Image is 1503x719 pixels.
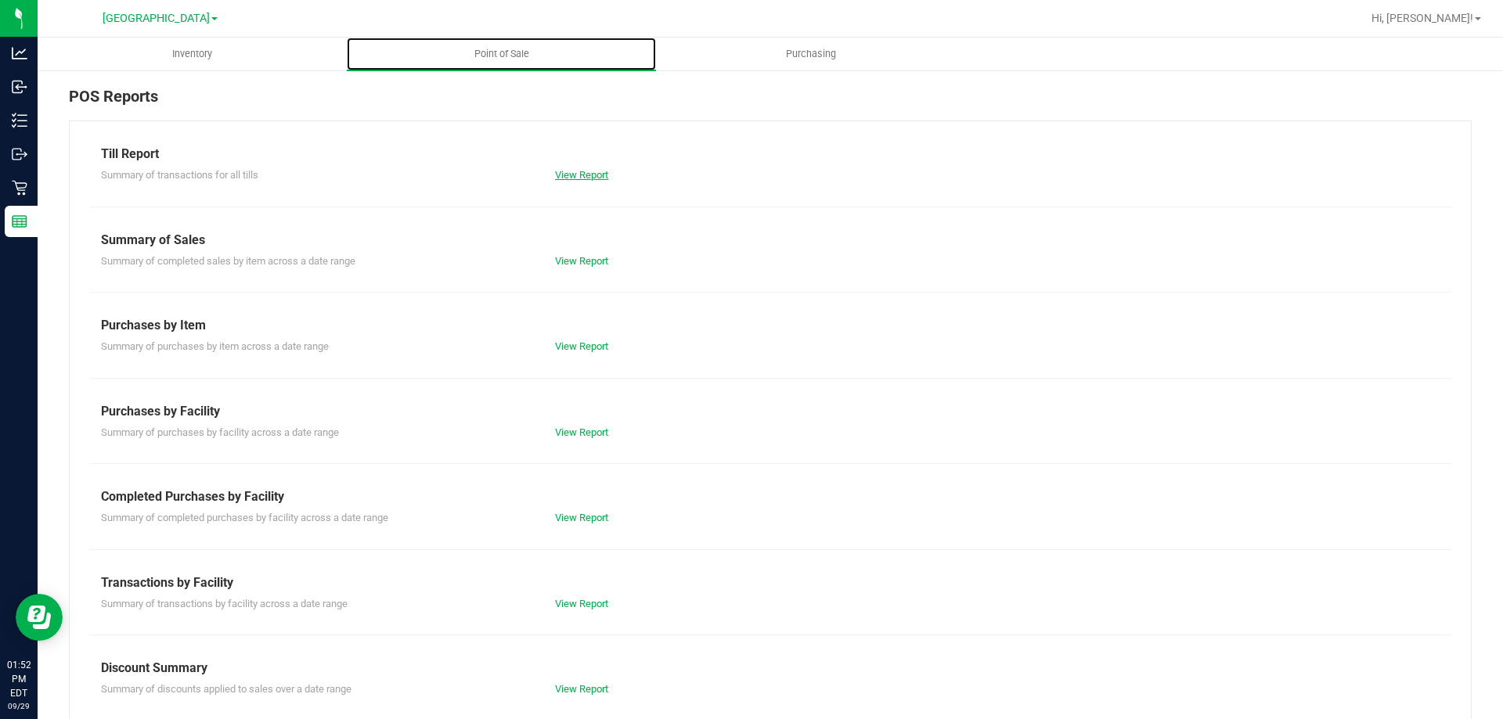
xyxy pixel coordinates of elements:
div: Summary of Sales [101,231,1440,250]
div: POS Reports [69,84,1472,120]
span: Summary of completed sales by item across a date range [101,255,355,267]
a: View Report [555,512,608,523]
inline-svg: Inventory [12,113,27,128]
span: Inventory [151,47,233,61]
p: 09/29 [7,700,31,712]
span: Point of Sale [453,47,550,61]
a: View Report [555,683,608,695]
div: Purchases by Facility [101,402,1440,421]
p: 01:52 PM EDT [7,658,31,700]
span: [GEOGRAPHIC_DATA] [103,12,210,25]
a: View Report [555,255,608,267]
inline-svg: Outbound [12,146,27,162]
span: Summary of purchases by item across a date range [101,340,329,352]
span: Purchasing [765,47,857,61]
a: View Report [555,426,608,438]
div: Till Report [101,145,1440,164]
a: View Report [555,598,608,609]
a: Inventory [38,38,347,70]
span: Summary of transactions for all tills [101,169,258,181]
inline-svg: Analytics [12,45,27,61]
span: Hi, [PERSON_NAME]! [1371,12,1473,24]
div: Discount Summary [101,659,1440,678]
a: View Report [555,169,608,181]
span: Summary of discounts applied to sales over a date range [101,683,351,695]
inline-svg: Retail [12,180,27,196]
span: Summary of transactions by facility across a date range [101,598,348,609]
a: Purchasing [656,38,965,70]
a: View Report [555,340,608,352]
inline-svg: Inbound [12,79,27,95]
div: Completed Purchases by Facility [101,487,1440,506]
span: Summary of completed purchases by facility across a date range [101,512,388,523]
iframe: Resource center [16,594,63,641]
inline-svg: Reports [12,214,27,229]
a: Point of Sale [347,38,656,70]
div: Purchases by Item [101,316,1440,335]
span: Summary of purchases by facility across a date range [101,426,339,438]
div: Transactions by Facility [101,573,1440,592]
